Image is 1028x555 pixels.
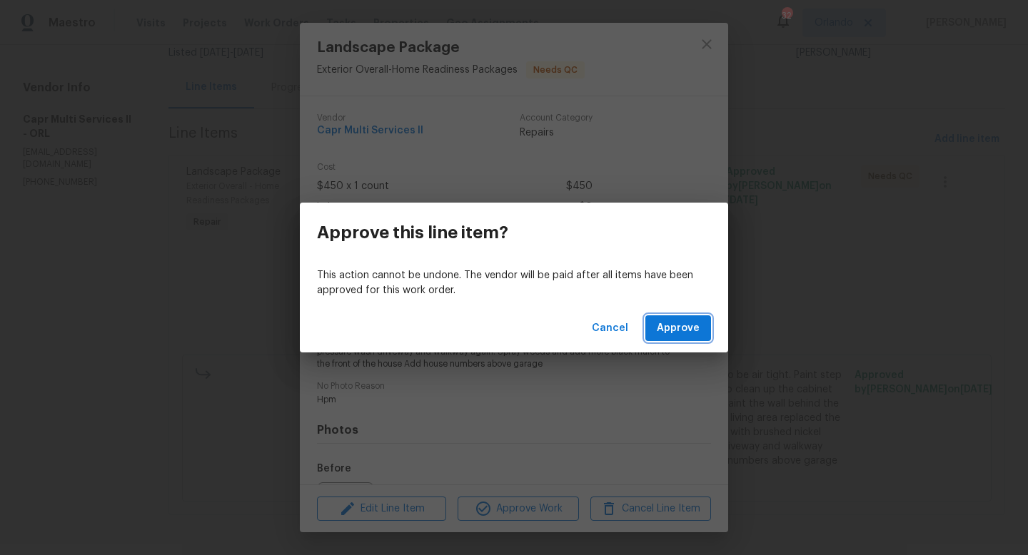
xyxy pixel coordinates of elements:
button: Approve [645,315,711,342]
span: Approve [657,320,700,337]
span: Cancel [592,320,628,337]
button: Cancel [586,315,634,342]
p: This action cannot be undone. The vendor will be paid after all items have been approved for this... [317,268,711,298]
h3: Approve this line item? [317,223,508,243]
